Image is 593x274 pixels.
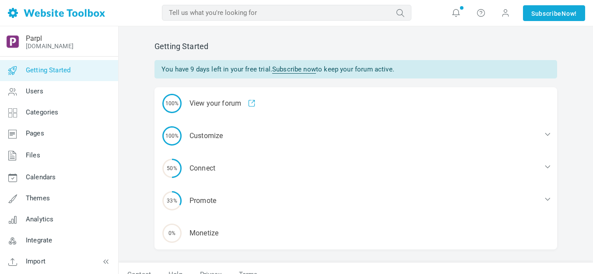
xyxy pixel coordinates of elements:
div: Connect [154,152,557,185]
div: You have 9 days left in your free trial. to keep your forum active. [154,60,557,78]
span: Analytics [26,215,53,223]
img: output-onlinepngtools%20-%202025-05-26T183955.010.png [6,35,20,49]
span: Calendars [26,173,56,181]
span: 50% [162,159,182,178]
a: 0% Monetize [154,217,557,249]
div: Monetize [154,217,557,249]
span: 33% [162,191,182,210]
span: Categories [26,108,59,116]
span: Integrate [26,236,52,244]
input: Tell us what you're looking for [162,5,411,21]
a: [DOMAIN_NAME] [26,43,74,50]
span: 100% [162,126,182,146]
span: 0% [162,224,182,243]
a: Parpl [26,34,42,43]
span: 100% [162,94,182,113]
span: Pages [26,129,44,137]
span: Themes [26,194,50,202]
div: View your forum [154,87,557,120]
a: Subscribe now [272,65,316,74]
span: Getting Started [26,66,70,74]
div: Customize [154,120,557,152]
h2: Getting Started [154,42,557,51]
a: 100% View your forum [154,87,557,120]
div: Promote [154,185,557,217]
a: SubscribeNow! [523,5,585,21]
span: Users [26,87,43,95]
span: Files [26,151,40,159]
span: Now! [561,9,577,18]
span: Import [26,257,46,265]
